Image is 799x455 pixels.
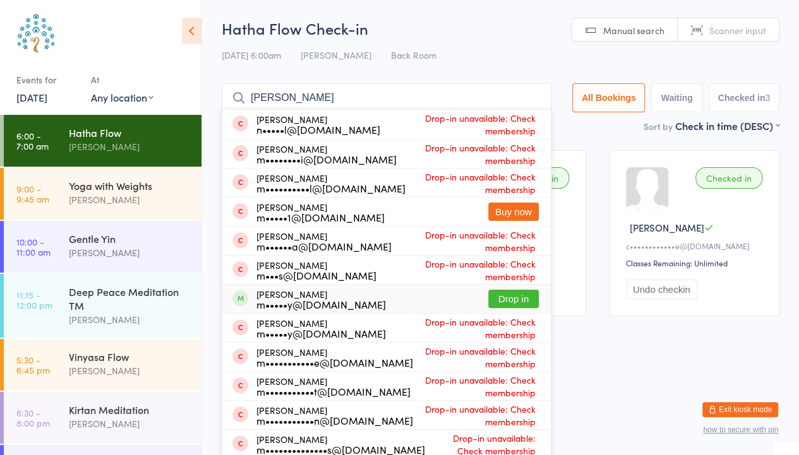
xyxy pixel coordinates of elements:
[91,90,153,104] div: Any location
[256,173,406,193] div: [PERSON_NAME]
[256,386,411,396] div: m•••••••••••t@[DOMAIN_NAME]
[626,257,766,268] div: Classes Remaining: Unlimited
[256,347,413,367] div: [PERSON_NAME]
[69,179,191,192] div: Yoga with Weights
[256,260,376,280] div: [PERSON_NAME]
[222,49,281,61] span: [DATE] 6:00am
[630,221,704,234] span: [PERSON_NAME]
[391,49,436,61] span: Back Room
[644,120,673,133] label: Sort by
[16,184,49,204] time: 9:00 - 9:45 am
[256,415,413,425] div: m•••••••••••n@[DOMAIN_NAME]
[13,9,60,57] img: Australian School of Meditation & Yoga
[702,402,778,417] button: Exit kiosk mode
[651,83,702,112] button: Waiting
[256,318,386,338] div: [PERSON_NAME]
[256,183,406,193] div: m••••••••••l@[DOMAIN_NAME]
[69,417,191,431] div: [PERSON_NAME]
[709,24,766,37] span: Scanner input
[69,245,191,260] div: [PERSON_NAME]
[256,202,385,222] div: [PERSON_NAME]
[488,290,539,308] button: Drop in
[256,405,413,425] div: [PERSON_NAME]
[572,83,646,112] button: All Bookings
[392,225,539,257] span: Drop-in unavailable: Check membership
[256,124,380,134] div: n•••••l@[DOMAIN_NAME]
[256,144,397,164] div: [PERSON_NAME]
[626,280,697,299] button: Undo checkin
[222,83,551,112] input: Search
[675,119,779,133] div: Check in time (DESC)
[411,370,539,402] span: Drop-in unavailable: Check membership
[4,339,201,391] a: 5:30 -6:45 pmVinyasa Flow[PERSON_NAME]
[376,254,539,286] span: Drop-in unavailable: Check membership
[709,83,780,112] button: Checked in3
[256,270,376,280] div: m•••s@[DOMAIN_NAME]
[4,168,201,220] a: 9:00 -9:45 amYoga with Weights[PERSON_NAME]
[69,232,191,245] div: Gentle Yin
[69,350,191,363] div: Vinyasa Flow
[16,290,52,310] time: 11:15 - 12:00 pm
[488,203,539,221] button: Buy now
[16,355,50,375] time: 5:30 - 6:45 pm
[69,403,191,417] div: Kirtan Meditation
[16,237,51,257] time: 10:00 - 11:00 am
[256,212,385,222] div: m•••••1@[DOMAIN_NAME]
[256,299,386,309] div: m•••••y@[DOMAIN_NAME]
[4,115,201,167] a: 6:00 -7:00 amHatha Flow[PERSON_NAME]
[69,192,191,207] div: [PERSON_NAME]
[406,167,539,199] span: Drop-in unavailable: Check membership
[69,285,191,312] div: Deep Peace Meditation TM
[16,90,47,104] a: [DATE]
[765,93,770,103] div: 3
[69,126,191,139] div: Hatha Flow
[256,241,392,251] div: m••••••a@[DOMAIN_NAME]
[256,376,411,396] div: [PERSON_NAME]
[4,221,201,273] a: 10:00 -11:00 amGentle Yin[PERSON_NAME]
[703,425,778,434] button: how to secure with pin
[16,69,78,90] div: Events for
[413,399,539,431] span: Drop-in unavailable: Check membership
[301,49,371,61] span: [PERSON_NAME]
[256,357,413,367] div: m•••••••••••e@[DOMAIN_NAME]
[256,114,380,134] div: [PERSON_NAME]
[16,131,49,151] time: 6:00 - 7:00 am
[69,312,191,327] div: [PERSON_NAME]
[380,109,539,140] span: Drop-in unavailable: Check membership
[256,328,386,338] div: m•••••y@[DOMAIN_NAME]
[256,154,397,164] div: m••••••••i@[DOMAIN_NAME]
[69,363,191,378] div: [PERSON_NAME]
[397,138,539,170] span: Drop-in unavailable: Check membership
[603,24,664,37] span: Manual search
[4,392,201,444] a: 6:30 -8:00 pmKirtan Meditation[PERSON_NAME]
[626,240,766,251] div: c••••••••••••e@[DOMAIN_NAME]
[69,139,191,154] div: [PERSON_NAME]
[4,274,201,338] a: 11:15 -12:00 pmDeep Peace Meditation TM[PERSON_NAME]
[695,167,762,189] div: Checked in
[386,312,539,344] span: Drop-in unavailable: Check membership
[413,341,539,373] span: Drop-in unavailable: Check membership
[222,18,779,38] h2: Hatha Flow Check-in
[256,289,386,309] div: [PERSON_NAME]
[16,408,50,428] time: 6:30 - 8:00 pm
[256,444,425,454] div: m••••••••••••••s@[DOMAIN_NAME]
[256,231,392,251] div: [PERSON_NAME]
[256,434,425,454] div: [PERSON_NAME]
[91,69,153,90] div: At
